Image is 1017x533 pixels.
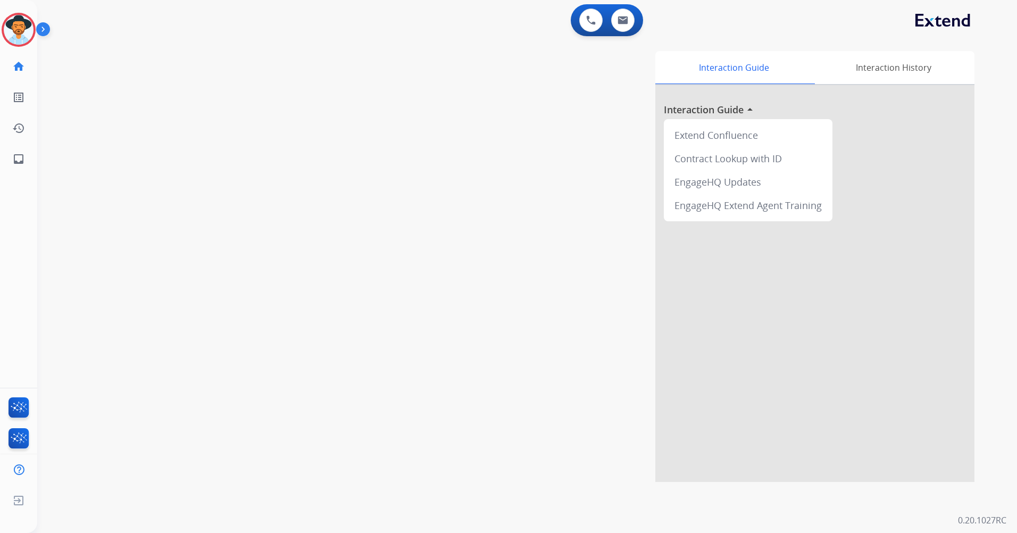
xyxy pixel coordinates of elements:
[958,514,1006,527] p: 0.20.1027RC
[12,91,25,104] mat-icon: list_alt
[655,51,812,84] div: Interaction Guide
[668,123,828,147] div: Extend Confluence
[12,60,25,73] mat-icon: home
[668,194,828,217] div: EngageHQ Extend Agent Training
[812,51,974,84] div: Interaction History
[4,15,34,45] img: avatar
[12,122,25,135] mat-icon: history
[668,170,828,194] div: EngageHQ Updates
[12,153,25,165] mat-icon: inbox
[668,147,828,170] div: Contract Lookup with ID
